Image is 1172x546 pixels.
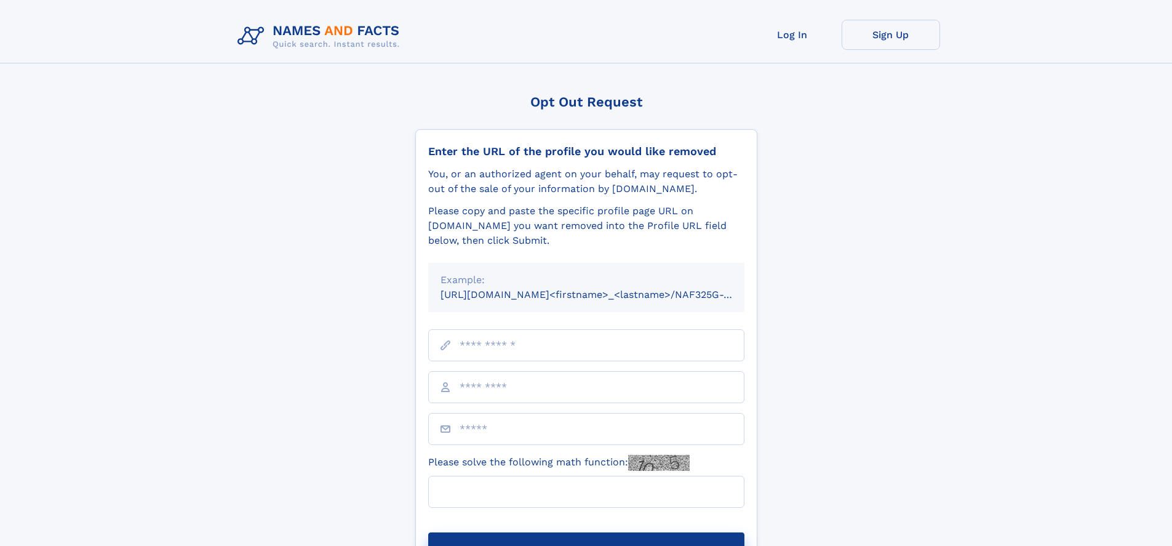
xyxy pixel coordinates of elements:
[428,145,744,158] div: Enter the URL of the profile you would like removed
[233,20,410,53] img: Logo Names and Facts
[428,167,744,196] div: You, or an authorized agent on your behalf, may request to opt-out of the sale of your informatio...
[440,273,732,287] div: Example:
[743,20,842,50] a: Log In
[440,289,768,300] small: [URL][DOMAIN_NAME]<firstname>_<lastname>/NAF325G-xxxxxxxx
[415,94,757,110] div: Opt Out Request
[428,204,744,248] div: Please copy and paste the specific profile page URL on [DOMAIN_NAME] you want removed into the Pr...
[842,20,940,50] a: Sign Up
[428,455,690,471] label: Please solve the following math function:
